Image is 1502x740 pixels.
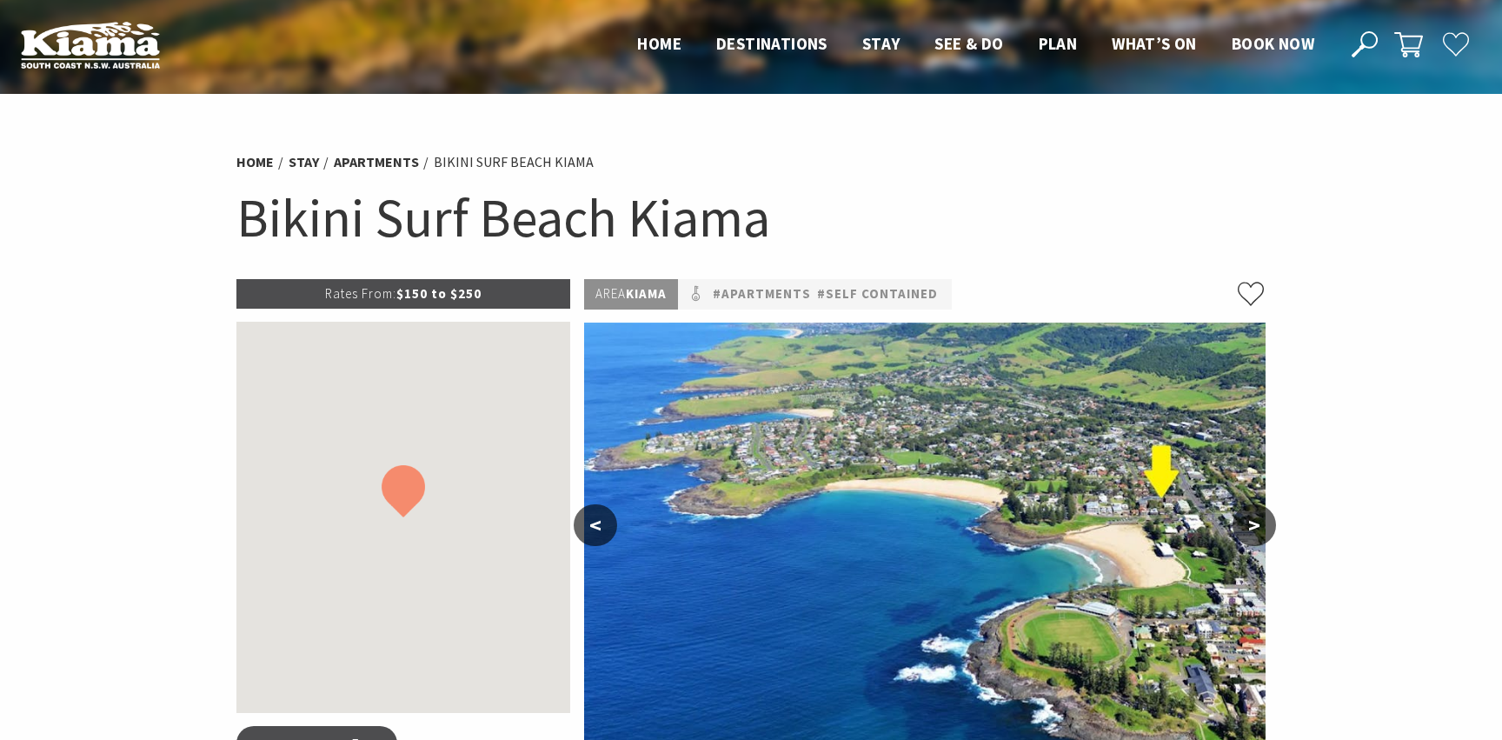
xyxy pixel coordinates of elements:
[1233,504,1276,546] button: >
[325,285,396,302] span: Rates From:
[637,33,681,54] span: Home
[862,33,901,54] span: Stay
[21,21,160,69] img: Kiama Logo
[236,279,570,309] p: $150 to $250
[334,153,419,171] a: Apartments
[574,504,617,546] button: <
[584,279,678,310] p: Kiama
[289,153,319,171] a: Stay
[236,183,1266,253] h1: Bikini Surf Beach Kiama
[817,283,938,305] a: #Self Contained
[1232,33,1314,54] span: Book now
[1112,33,1197,54] span: What’s On
[620,30,1332,59] nav: Main Menu
[716,33,827,54] span: Destinations
[236,153,274,171] a: Home
[713,283,811,305] a: #Apartments
[934,33,1003,54] span: See & Do
[434,151,594,174] li: Bikini Surf Beach Kiama
[1039,33,1078,54] span: Plan
[595,285,626,302] span: Area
